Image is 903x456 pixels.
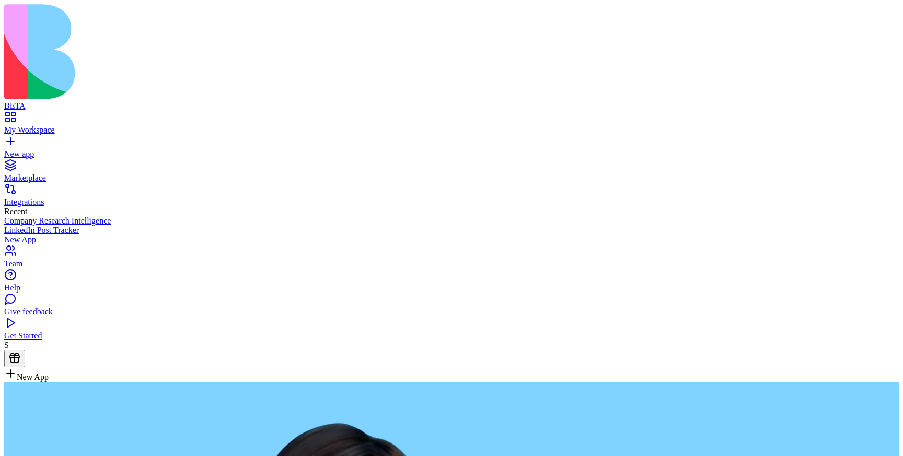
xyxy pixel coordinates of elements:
a: Integrations [4,188,899,207]
div: Help [4,283,899,293]
div: My Workspace [4,125,899,135]
a: New App [4,235,899,244]
img: logo [4,4,424,99]
div: Team [4,259,899,268]
span: Recent [4,207,27,216]
div: Get Started [4,331,899,341]
a: Team [4,250,899,268]
span: S [4,341,9,349]
a: BETA [4,92,899,111]
div: BETA [4,101,899,111]
div: New app [4,149,899,159]
a: Help [4,274,899,293]
a: LinkedIn Post Tracker [4,226,899,235]
a: Company Research Intelligence [4,216,899,226]
a: New app [4,140,899,159]
a: Marketplace [4,164,899,183]
a: Get Started [4,322,899,341]
a: Give feedback [4,298,899,317]
a: My Workspace [4,116,899,135]
span: New App [17,372,49,381]
div: Give feedback [4,307,899,317]
div: Integrations [4,197,899,207]
div: Marketplace [4,173,899,183]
